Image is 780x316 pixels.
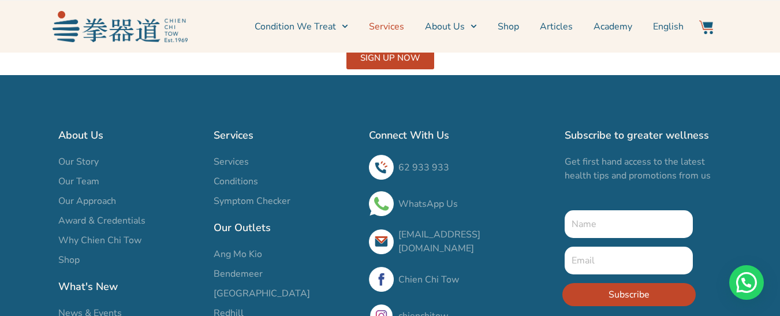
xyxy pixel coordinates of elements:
[214,247,262,261] span: Ang Mo Kio
[214,127,357,143] h2: Services
[214,194,357,208] a: Symptom Checker
[398,273,459,286] a: Chien Chi Tow
[565,210,693,238] input: Name
[58,214,202,228] a: Award & Credentials
[58,194,202,208] a: Our Approach
[214,174,258,188] span: Conditions
[214,155,249,169] span: Services
[565,127,722,143] h2: Subscribe to greater wellness
[193,12,684,41] nav: Menu
[562,283,696,306] button: Subscribe
[369,127,553,143] h2: Connect With Us
[346,47,434,69] a: SIGN UP NOW
[58,253,80,267] span: Shop
[214,220,357,236] h2: Our Outlets
[699,20,713,34] img: Website Icon-03
[58,174,202,188] a: Our Team
[540,12,573,41] a: Articles
[58,253,202,267] a: Shop
[214,194,290,208] span: Symptom Checker
[214,267,263,281] span: Bendemeer
[398,228,480,255] a: [EMAIL_ADDRESS][DOMAIN_NAME]
[369,12,404,41] a: Services
[653,20,684,34] span: English
[255,12,348,41] a: Condition We Treat
[594,12,632,41] a: Academy
[214,287,310,300] span: [GEOGRAPHIC_DATA]
[58,127,202,143] h2: About Us
[58,194,116,208] span: Our Approach
[58,155,202,169] a: Our Story
[58,233,141,247] span: Why Chien Chi Tow
[425,12,477,41] a: About Us
[360,54,420,62] span: SIGN UP NOW
[214,287,357,300] a: [GEOGRAPHIC_DATA]
[565,247,693,274] input: Email
[58,233,202,247] a: Why Chien Chi Tow
[565,210,693,315] form: New Form
[214,155,357,169] a: Services
[214,247,357,261] a: Ang Mo Kio
[398,198,458,210] a: WhatsApp Us
[214,267,357,281] a: Bendemeer
[498,12,519,41] a: Shop
[565,155,722,183] p: Get first hand access to the latest health tips and promotions from us
[58,278,202,295] h2: What's New
[58,174,99,188] span: Our Team
[398,161,449,174] a: 62 933 933
[58,155,99,169] span: Our Story
[58,214,145,228] span: Award & Credentials
[214,174,357,188] a: Conditions
[609,288,650,302] span: Subscribe
[653,12,684,41] a: English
